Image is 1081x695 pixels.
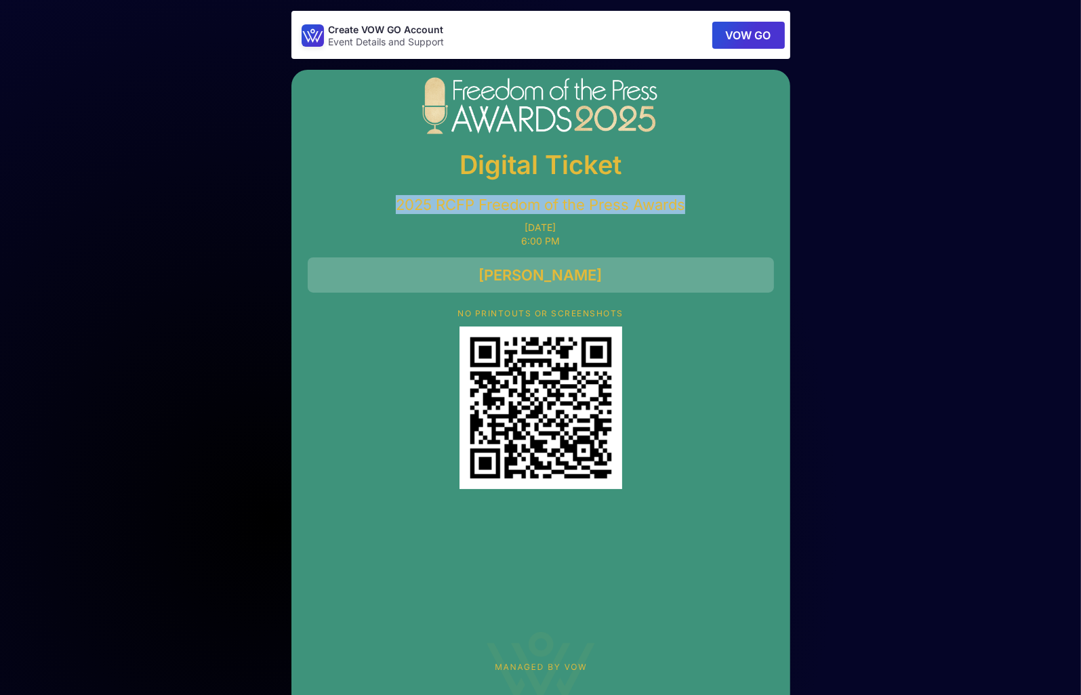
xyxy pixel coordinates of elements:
[308,236,774,247] p: 6:00 PM
[308,145,774,184] p: Digital Ticket
[308,195,774,214] p: 2025 RCFP Freedom of the Press Awards
[308,309,774,318] p: NO PRINTOUTS OR SCREENSHOTS
[460,327,622,489] div: QR Code
[329,37,445,47] p: Event Details and Support
[308,222,774,233] p: [DATE]
[308,257,774,293] div: [PERSON_NAME]
[329,23,445,37] p: Create VOW GO Account
[712,22,785,49] button: VOW GO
